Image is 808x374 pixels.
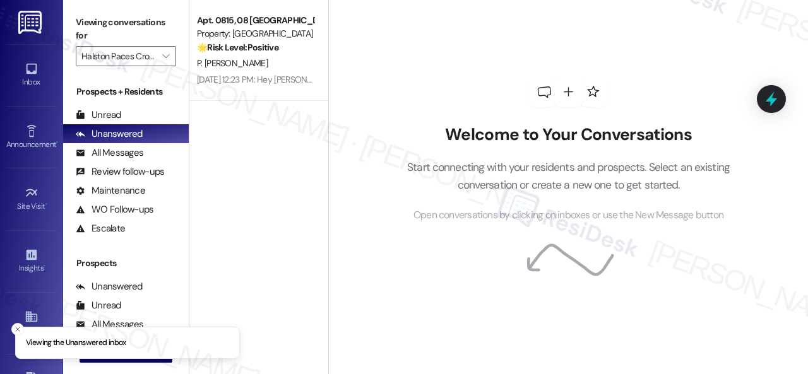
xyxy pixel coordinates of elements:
div: Unread [76,108,121,122]
div: Property: [GEOGRAPHIC_DATA] [197,27,314,40]
div: Prospects + Residents [63,85,189,98]
div: [DATE] 12:23 PM: Hey [PERSON_NAME], we appreciate your text! We'll be back at 11AM to help you ou... [197,74,756,85]
span: • [44,262,45,271]
h2: Welcome to Your Conversations [388,125,749,145]
i:  [162,51,169,61]
img: ResiDesk Logo [18,11,44,34]
a: Site Visit • [6,182,57,216]
div: Unanswered [76,280,143,293]
div: WO Follow-ups [76,203,153,216]
a: Buildings [6,306,57,340]
span: Open conversations by clicking on inboxes or use the New Message button [413,207,723,223]
div: Escalate [76,222,125,235]
div: Maintenance [76,184,145,197]
span: P. [PERSON_NAME] [197,57,268,69]
a: Inbox [6,58,57,92]
div: Unanswered [76,127,143,141]
div: Unread [76,299,121,312]
div: Review follow-ups [76,165,164,178]
span: • [56,138,58,147]
p: Start connecting with your residents and prospects. Select an existing conversation or create a n... [388,158,749,194]
div: Apt. 0815, 08 [GEOGRAPHIC_DATA] [197,14,314,27]
div: Prospects [63,257,189,270]
div: All Messages [76,146,143,160]
label: Viewing conversations for [76,13,176,46]
span: • [45,200,47,209]
p: Viewing the Unanswered inbox [26,337,126,349]
button: Close toast [11,323,24,336]
input: All communities [81,46,156,66]
a: Insights • [6,244,57,278]
strong: 🌟 Risk Level: Positive [197,42,278,53]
